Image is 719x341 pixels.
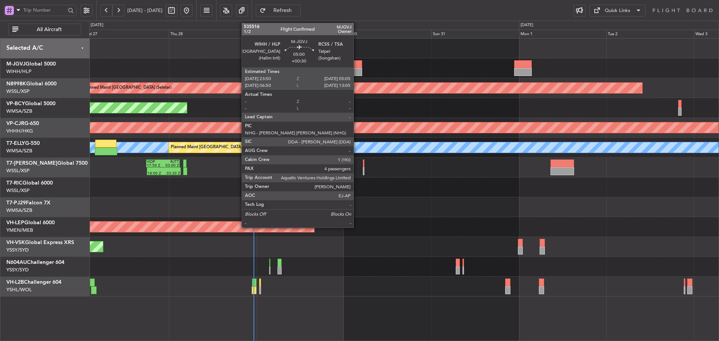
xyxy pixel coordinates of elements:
[6,141,25,146] span: T7-ELLY
[148,171,164,175] div: 18:00 Z
[256,4,301,16] button: Refresh
[169,30,257,39] div: Thu 28
[6,161,88,166] a: T7-[PERSON_NAME]Global 7500
[6,88,30,95] a: WSSL/XSP
[6,61,56,67] a: M-JGVJGlobal 5000
[6,101,55,106] a: VP-BCYGlobal 5000
[84,82,172,94] div: Planned Maint [GEOGRAPHIC_DATA] (Seletar)
[6,167,30,174] a: WSSL/XSP
[344,30,431,39] div: Sat 30
[6,220,55,225] a: VH-LEPGlobal 6000
[23,4,66,16] input: Trip Number
[6,180,22,186] span: T7-RIC
[82,30,169,39] div: Wed 27
[6,280,24,285] span: VH-L2B
[6,61,25,67] span: M-JGVJ
[6,200,51,205] a: T7-PJ29Falcon 7X
[519,30,607,39] div: Mon 1
[6,128,33,134] a: VHHH/HKG
[20,27,79,32] span: All Aircraft
[6,286,32,293] a: YSHL/WOL
[606,30,694,39] div: Tue 2
[6,108,32,115] a: WMSA/SZB
[164,171,180,175] div: 03:20 Z
[6,141,40,146] a: T7-ELLYG-550
[147,164,163,167] div: 17:50 Z
[6,240,25,245] span: VH-VSK
[6,240,74,245] a: VH-VSKGlobal Express XRS
[6,81,57,86] a: N8998KGlobal 6000
[163,164,179,167] div: 03:00 Z
[6,101,25,106] span: VP-BCY
[257,30,344,39] div: Fri 29
[6,147,32,154] a: WMSA/SZB
[163,160,179,164] div: RJTT
[6,260,27,265] span: N604AU
[8,24,81,36] button: All Aircraft
[6,68,31,75] a: WIHH/HLP
[6,121,24,126] span: VP-CJR
[6,180,53,186] a: T7-RICGlobal 6000
[6,200,26,205] span: T7-PJ29
[91,22,103,28] div: [DATE]
[6,220,24,225] span: VH-LEP
[6,161,57,166] span: T7-[PERSON_NAME]
[521,22,533,28] div: [DATE]
[6,280,61,285] a: VH-L2BChallenger 604
[6,187,30,194] a: WSSL/XSP
[147,160,163,164] div: VIDP
[6,121,39,126] a: VP-CJRG-650
[267,8,298,13] span: Refresh
[127,7,163,14] span: [DATE] - [DATE]
[6,260,64,265] a: N604AUChallenger 604
[6,247,29,253] a: YSSY/SYD
[431,30,519,39] div: Sun 31
[6,267,29,273] a: YSSY/SYD
[605,7,630,15] div: Quick Links
[6,207,32,214] a: WMSA/SZB
[171,142,345,153] div: Planned Maint [GEOGRAPHIC_DATA] (Sultan [PERSON_NAME] [PERSON_NAME] - Subang)
[6,81,26,86] span: N8998K
[6,227,33,234] a: YMEN/MEB
[589,4,646,16] button: Quick Links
